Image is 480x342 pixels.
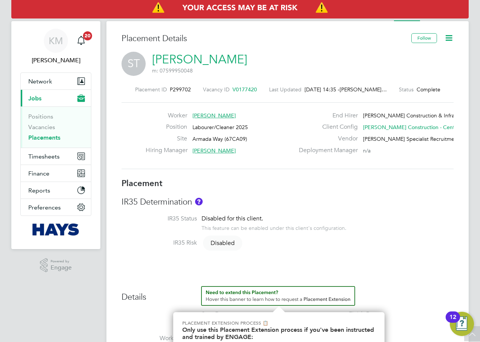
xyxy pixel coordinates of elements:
[122,197,454,208] h3: IR35 Determination
[449,317,456,327] div: 12
[195,198,203,205] button: About IR35
[146,112,187,120] label: Worker
[417,86,440,93] span: Complete
[399,86,414,93] label: Status
[232,86,257,93] span: V0177420
[32,223,80,236] img: hays-logo-retina.png
[170,86,191,93] span: P299702
[340,86,387,93] span: [PERSON_NAME]…
[146,135,187,143] label: Site
[28,95,42,102] span: Jobs
[28,78,52,85] span: Network
[49,36,63,46] span: KM
[192,136,247,142] span: Armada Way (67CA09)
[146,123,187,131] label: Position
[20,56,91,65] span: Katie McPherson
[182,326,375,340] h2: Only use this Placement Extension process if you've been instructed and trained by ENGAGE:
[203,86,229,93] label: Vacancy ID
[122,52,146,76] span: ST
[294,146,358,154] label: Deployment Manager
[152,67,193,74] span: m: 07599950048
[28,153,60,160] span: Timesheets
[122,33,406,44] h3: Placement Details
[122,239,197,247] label: IR35 Risk
[294,112,358,120] label: End Hirer
[192,124,248,131] span: Labourer/Cleaner 2025
[28,113,53,120] a: Positions
[450,312,474,336] button: Open Resource Center, 12 new notifications
[202,310,228,318] div: Start Date
[135,86,167,93] label: Placement ID
[51,258,72,265] span: Powered by
[363,147,371,154] span: n/a
[122,178,163,188] b: Placement
[152,52,247,67] a: [PERSON_NAME]
[192,112,236,119] span: [PERSON_NAME]
[363,124,460,131] span: [PERSON_NAME] Construction - Central
[122,215,197,223] label: IR35 Status
[305,86,340,93] span: [DATE] 14:35 -
[20,223,91,236] a: Go to home page
[51,265,72,271] span: Engage
[28,123,55,131] a: Vacancies
[363,136,478,142] span: [PERSON_NAME] Specialist Recruitment Limited
[349,310,379,318] div: Finish Date
[192,147,236,154] span: [PERSON_NAME]
[202,223,346,231] div: This feature can be enabled under this client's configuration.
[201,286,355,306] button: How to extend a Placement?
[182,320,375,326] p: Placement Extension Process 📋
[363,112,464,119] span: [PERSON_NAME] Construction & Infrast…
[28,204,61,211] span: Preferences
[202,215,263,222] span: Disabled for this client.
[146,146,187,154] label: Hiring Manager
[294,123,358,131] label: Client Config
[28,134,60,141] a: Placements
[122,286,454,303] h3: Details
[294,135,358,143] label: Vendor
[20,29,91,65] a: Go to account details
[28,170,49,177] span: Finance
[11,21,100,249] nav: Main navigation
[28,187,50,194] span: Reports
[411,33,437,43] button: Follow
[83,31,92,40] span: 20
[203,236,242,251] span: Disabled
[269,86,302,93] label: Last Updated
